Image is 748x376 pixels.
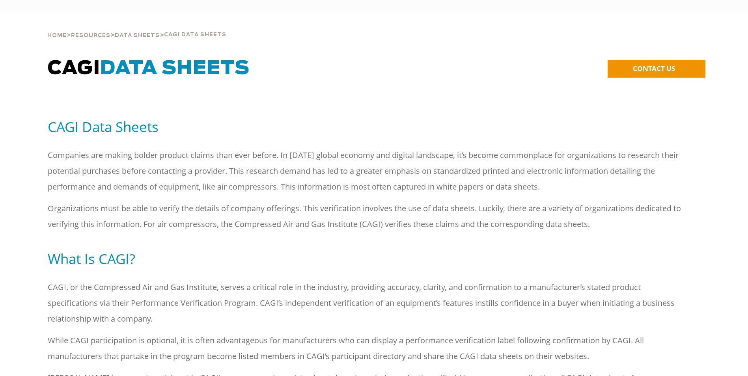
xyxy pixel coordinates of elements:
a: Data Sheets [115,32,160,39]
span: CAGI [48,59,250,78]
a: CONTACT US [608,60,705,78]
h5: CAGI Data Sheets [48,118,701,136]
span: Data Sheets [115,33,160,38]
div: > > > [47,12,226,42]
p: Companies are making bolder product claims than ever before. In [DATE] global economy and digital... [48,147,686,195]
a: Home [47,32,67,39]
span: Data Sheets [100,59,250,78]
h5: What Is CAGI? [48,250,701,268]
p: While CAGI participation is optional, it is often advantageous for manufacturers who can display ... [48,333,686,364]
p: CAGI, or the Compressed Air and Gas Institute, serves a critical role in the industry, providing ... [48,279,686,327]
a: Resources [71,32,110,39]
p: Organizations must be able to verify the details of company offerings. This verification involves... [48,201,686,232]
span: Resources [71,33,110,38]
span: CONTACT US [633,64,675,73]
span: Home [47,33,67,38]
span: Cagi Data Sheets [164,32,226,37]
